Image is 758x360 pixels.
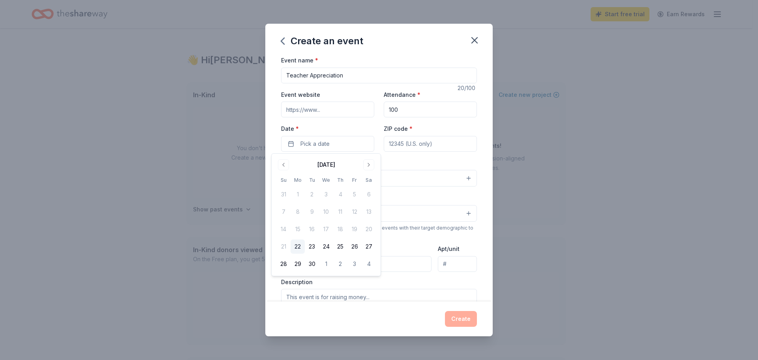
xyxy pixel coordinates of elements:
button: 4 [362,257,376,271]
input: # [438,256,477,272]
button: Pick a date [281,136,374,152]
th: Thursday [333,176,347,184]
input: Spring Fundraiser [281,68,477,83]
span: Pick a date [300,139,330,149]
div: Create an event [281,35,363,47]
button: Go to next month [363,159,374,170]
div: [DATE] [317,160,335,170]
label: Description [281,278,313,286]
button: 30 [305,257,319,271]
th: Saturday [362,176,376,184]
button: 29 [291,257,305,271]
th: Friday [347,176,362,184]
div: 20 /100 [458,83,477,93]
button: 25 [333,239,347,254]
button: 24 [319,239,333,254]
th: Wednesday [319,176,333,184]
th: Monday [291,176,305,184]
button: 28 [276,257,291,271]
button: 23 [305,239,319,254]
label: Date [281,125,374,133]
button: Go to previous month [278,159,289,170]
button: 27 [362,239,376,254]
label: ZIP code [384,125,413,133]
button: 22 [291,239,305,254]
label: Event name [281,57,318,64]
label: Event website [281,91,320,99]
button: 3 [347,257,362,271]
label: Attendance [384,91,420,99]
input: 12345 (U.S. only) [384,136,477,152]
input: https://www... [281,102,374,117]
th: Sunday [276,176,291,184]
button: 26 [347,239,362,254]
button: 1 [319,257,333,271]
label: Apt/unit [438,245,460,253]
input: 20 [384,102,477,117]
button: 2 [333,257,347,271]
th: Tuesday [305,176,319,184]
